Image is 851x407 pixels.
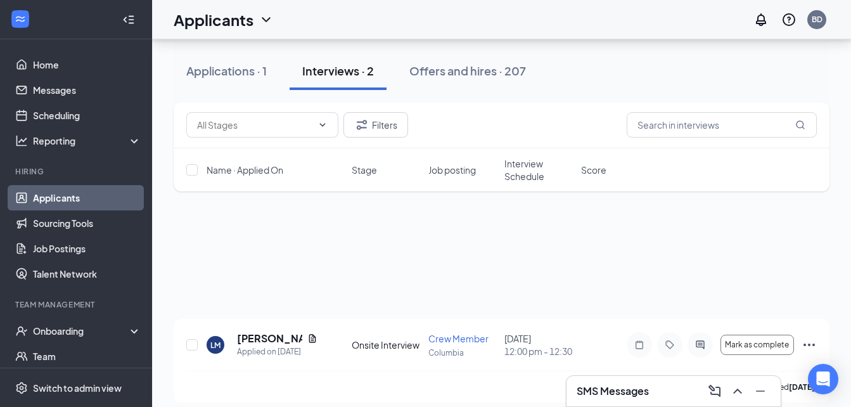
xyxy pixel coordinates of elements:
[808,364,838,394] div: Open Intercom Messenger
[33,210,141,236] a: Sourcing Tools
[210,340,221,351] div: LM
[707,384,722,399] svg: ComposeMessage
[730,384,745,399] svg: ChevronUp
[33,382,122,394] div: Switch to admin view
[15,325,28,337] svg: UserCheck
[33,77,141,103] a: Messages
[428,347,497,358] p: Columbia
[693,340,708,350] svg: ActiveChat
[122,13,135,26] svg: Collapse
[662,340,677,350] svg: Tag
[237,346,317,358] div: Applied on [DATE]
[33,103,141,128] a: Scheduling
[174,9,253,30] h1: Applicants
[343,112,408,138] button: Filter Filters
[781,12,797,27] svg: QuestionInfo
[504,157,573,183] span: Interview Schedule
[207,164,283,176] span: Name · Applied On
[237,332,302,346] h5: [PERSON_NAME]
[15,299,139,310] div: Team Management
[197,118,312,132] input: All Stages
[409,63,526,79] div: Offers and hires · 207
[352,339,421,351] div: Onsite Interview
[812,14,822,25] div: BD
[428,164,476,176] span: Job posting
[33,185,141,210] a: Applicants
[33,261,141,287] a: Talent Network
[33,52,141,77] a: Home
[504,332,573,358] div: [DATE]
[354,117,369,132] svg: Filter
[317,120,328,130] svg: ChevronDown
[795,120,805,130] svg: MagnifyingGlass
[753,12,769,27] svg: Notifications
[33,134,142,147] div: Reporting
[627,112,817,138] input: Search in interviews
[428,333,489,344] span: Crew Member
[581,164,606,176] span: Score
[802,337,817,352] svg: Ellipses
[720,335,794,355] button: Mark as complete
[14,13,27,25] svg: WorkstreamLogo
[727,381,748,401] button: ChevronUp
[259,12,274,27] svg: ChevronDown
[33,236,141,261] a: Job Postings
[577,384,649,398] h3: SMS Messages
[186,63,267,79] div: Applications · 1
[15,382,28,394] svg: Settings
[302,63,374,79] div: Interviews · 2
[753,384,768,399] svg: Minimize
[33,344,141,369] a: Team
[725,340,789,349] span: Mark as complete
[307,333,317,344] svg: Document
[750,381,771,401] button: Minimize
[705,381,725,401] button: ComposeMessage
[33,325,131,337] div: Onboarding
[15,166,139,177] div: Hiring
[504,345,573,358] span: 12:00 pm - 12:30 pm
[15,134,28,147] svg: Analysis
[352,164,377,176] span: Stage
[789,382,815,392] b: [DATE]
[632,340,647,350] svg: Note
